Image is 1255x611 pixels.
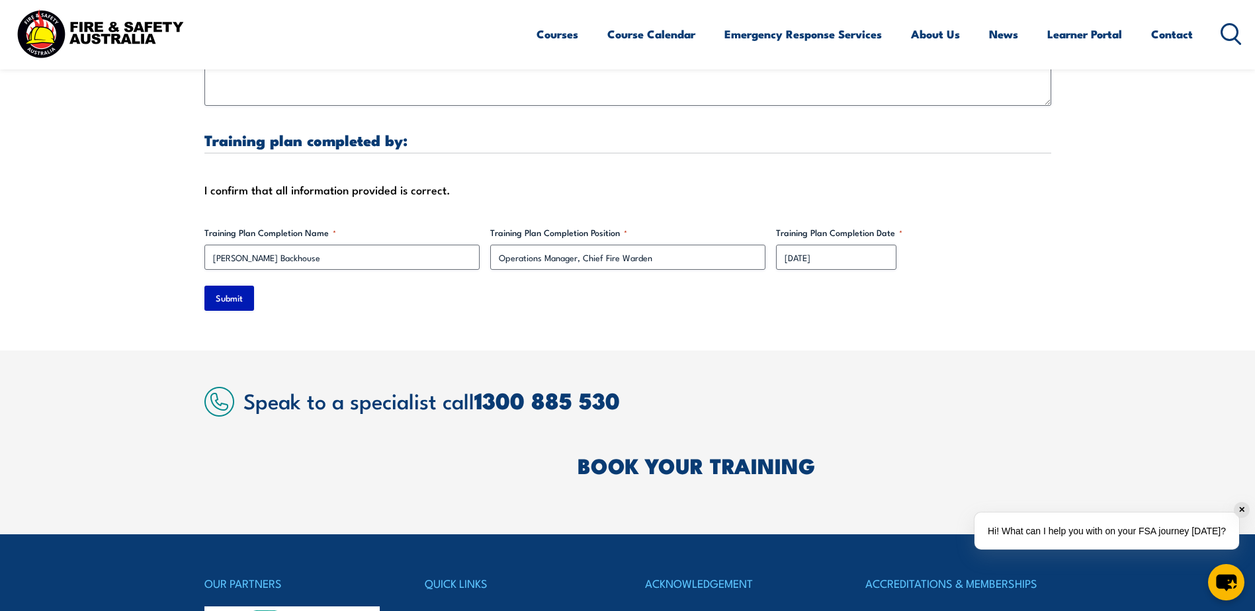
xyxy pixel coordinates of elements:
[578,456,1051,474] h2: BOOK YOUR TRAINING
[1234,503,1249,517] div: ✕
[490,226,765,239] label: Training Plan Completion Position
[204,286,254,311] input: Submit
[1047,17,1122,52] a: Learner Portal
[537,17,578,52] a: Courses
[204,226,480,239] label: Training Plan Completion Name
[1208,564,1244,600] button: chat-button
[204,180,1051,200] div: I confirm that all information provided is correct.
[989,17,1018,52] a: News
[865,574,1051,592] h4: ACCREDITATIONS & MEMBERSHIPS
[1151,17,1193,52] a: Contact
[974,512,1239,550] div: Hi! What can I help you with on your FSA journey [DATE]?
[474,382,620,417] a: 1300 885 530
[204,132,1051,147] h3: Training plan completed by:
[776,245,896,270] input: dd/mm/yyyy
[724,17,882,52] a: Emergency Response Services
[204,574,390,592] h4: OUR PARTNERS
[776,226,1051,239] label: Training Plan Completion Date
[645,574,830,592] h4: ACKNOWLEDGEMENT
[911,17,960,52] a: About Us
[243,388,1051,412] h2: Speak to a specialist call
[607,17,695,52] a: Course Calendar
[425,574,610,592] h4: QUICK LINKS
